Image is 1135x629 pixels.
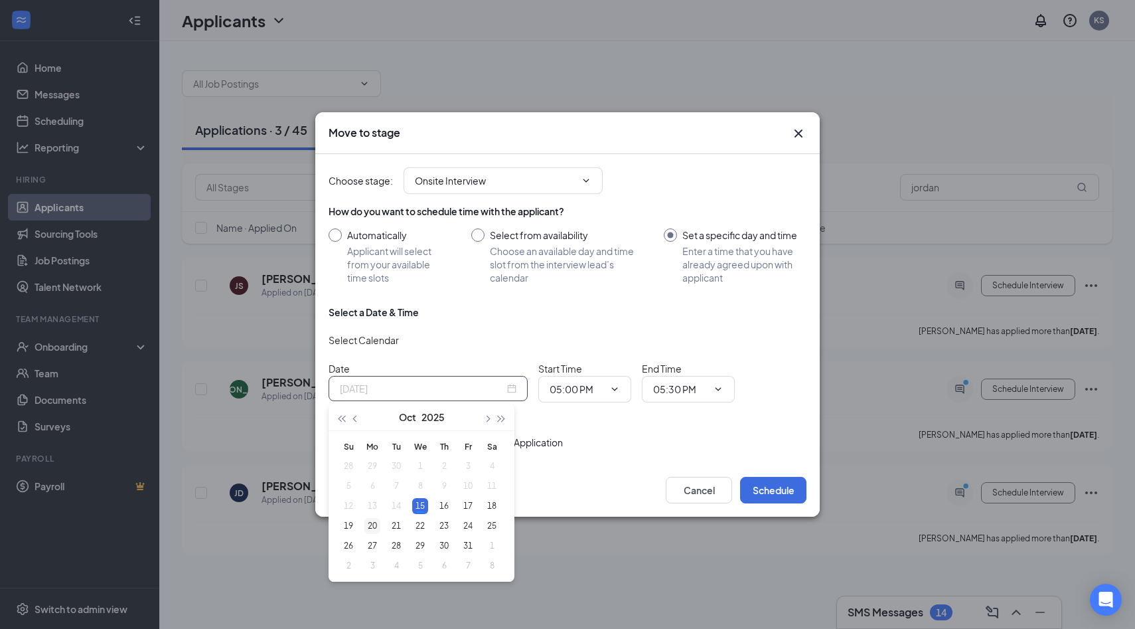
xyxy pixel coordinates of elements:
[460,558,476,574] div: 7
[581,175,591,186] svg: ChevronDown
[421,404,445,430] button: 2025
[337,436,360,456] th: Su
[480,536,504,556] td: 2025-11-01
[436,558,452,574] div: 6
[666,477,732,503] button: Cancel
[480,496,504,516] td: 2025-10-18
[360,516,384,536] td: 2025-10-20
[412,538,428,554] div: 29
[740,477,806,503] button: Schedule
[340,518,356,534] div: 19
[360,556,384,576] td: 2025-11-03
[456,496,480,516] td: 2025-10-17
[436,518,452,534] div: 23
[791,126,806,141] button: Close
[460,538,476,554] div: 31
[408,496,432,516] td: 2025-10-15
[550,382,604,397] input: Start time
[480,436,504,456] th: Sa
[609,384,620,395] svg: ChevronDown
[1090,584,1122,616] div: Open Intercom Messenger
[329,363,350,375] span: Date
[337,516,360,536] td: 2025-10-19
[456,536,480,556] td: 2025-10-31
[484,538,500,554] div: 1
[388,518,404,534] div: 21
[340,381,504,396] input: Oct 15, 2025
[484,518,500,534] div: 25
[460,498,476,514] div: 17
[388,538,404,554] div: 28
[456,556,480,576] td: 2025-11-07
[364,518,380,534] div: 20
[388,558,404,574] div: 4
[480,556,504,576] td: 2025-11-08
[432,436,456,456] th: Th
[384,436,408,456] th: Tu
[360,536,384,556] td: 2025-10-27
[340,558,356,574] div: 2
[484,558,500,574] div: 8
[436,538,452,554] div: 30
[329,306,419,319] div: Select a Date & Time
[337,536,360,556] td: 2025-10-26
[456,516,480,536] td: 2025-10-24
[642,363,682,375] span: End Time
[364,558,380,574] div: 3
[432,496,456,516] td: 2025-10-16
[791,126,806,141] svg: Cross
[408,536,432,556] td: 2025-10-29
[432,516,456,536] td: 2025-10-23
[360,436,384,456] th: Mo
[399,404,416,430] button: Oct
[329,126,400,140] h3: Move to stage
[713,384,723,395] svg: ChevronDown
[436,498,452,514] div: 16
[340,538,356,554] div: 26
[412,558,428,574] div: 5
[384,556,408,576] td: 2025-11-04
[337,556,360,576] td: 2025-11-02
[432,536,456,556] td: 2025-10-30
[329,334,399,346] span: Select Calendar
[432,556,456,576] td: 2025-11-06
[329,205,806,218] div: How do you want to schedule time with the applicant?
[384,516,408,536] td: 2025-10-21
[408,436,432,456] th: We
[412,518,428,534] div: 22
[456,436,480,456] th: Fr
[329,173,393,188] span: Choose stage :
[484,498,500,514] div: 18
[408,556,432,576] td: 2025-11-05
[538,363,582,375] span: Start Time
[480,516,504,536] td: 2025-10-25
[460,518,476,534] div: 24
[364,538,380,554] div: 27
[408,516,432,536] td: 2025-10-22
[384,536,408,556] td: 2025-10-28
[653,382,708,397] input: End time
[412,498,428,514] div: 15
